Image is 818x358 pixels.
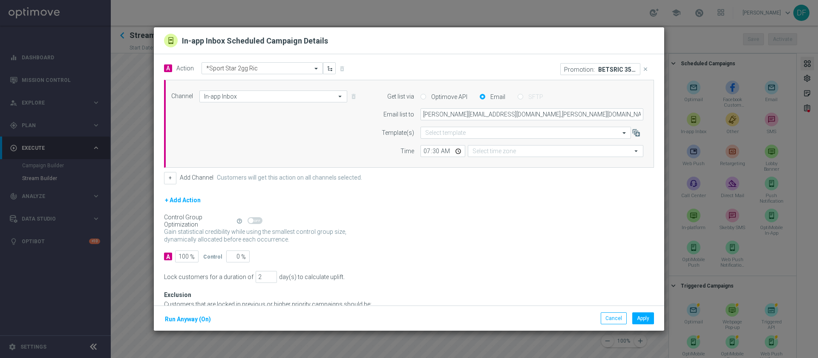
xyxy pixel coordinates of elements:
span: % [190,253,195,261]
ng-select: *Sport Star 2gg Ric [202,62,323,74]
label: Action [176,65,194,72]
label: Email list to [383,111,414,118]
div: day(s) to calculate uplift. [279,274,345,281]
h2: In-app Inbox Scheduled Campaign Details [182,36,328,47]
input: Select channel [199,90,347,102]
label: Channel [171,93,193,100]
label: Template(s) [382,129,414,137]
p: BETSRIC 350STAR [598,66,637,73]
div: Customers that are locked in previous or higher priority campaigns should be: [164,301,654,308]
button: Cancel [601,312,627,324]
span: % [241,253,246,261]
i: arrow_drop_down [336,91,345,102]
div: BETSRIC 350STAR [560,63,651,75]
p: Promotion: [564,66,595,73]
input: Enter email address, use comma to separate multiple Emails [421,108,643,120]
button: + [164,172,176,184]
div: Control [203,253,222,260]
label: Get list via [387,93,414,100]
i: arrow_drop_down [632,146,641,157]
div: Lock customers for a duration of [164,274,253,281]
label: Add Channel [180,174,213,181]
div: Exclusion [164,291,220,299]
i: close [642,66,648,72]
span: A [164,64,172,72]
label: Optimove API [429,93,467,101]
button: help_outline [236,216,248,226]
i: help_outline [236,218,242,224]
button: Run Anyway (On) [164,314,212,325]
label: Email [488,93,505,101]
input: Select time zone [468,145,643,157]
div: Control Group Optimization [164,214,236,228]
label: Time [400,148,414,155]
button: close [640,63,651,75]
label: SFTP [526,93,543,101]
div: A [164,253,172,260]
button: + Add Action [164,195,202,206]
label: Customers will get this action on all channels selected. [217,174,362,181]
button: Apply [632,312,654,324]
